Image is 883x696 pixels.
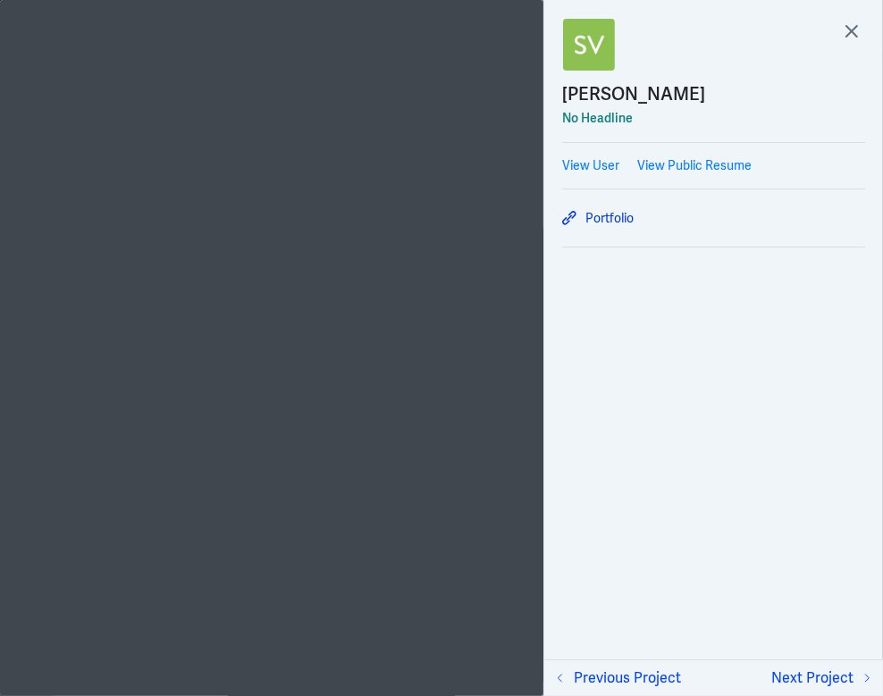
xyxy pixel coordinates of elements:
img: Senta Velu [562,18,616,71]
a: View User [562,156,619,175]
a: Portfolio [562,207,865,229]
button: Previous Project [551,667,681,689]
a: [PERSON_NAME] [562,80,865,107]
a: View Public Resume [637,156,752,175]
div: [PERSON_NAME] [562,80,705,107]
button: Next Project [771,667,876,689]
div: No Headline [562,107,865,129]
